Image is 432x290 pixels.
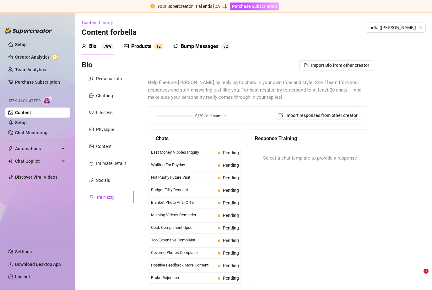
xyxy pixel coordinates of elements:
[151,262,215,268] span: Positive Feedback More Content
[89,195,94,199] span: experiment
[151,162,215,168] span: Waiting For Payday
[157,4,227,9] span: Your Supercreator Trial ends [DATE].
[8,146,13,151] span: thunderbolt
[101,43,114,50] sup: 78%
[150,4,155,8] span: exclamation-circle
[151,149,215,156] span: Last Money Nipples Inquiry
[411,269,426,284] iframe: Intercom live chat
[223,163,239,168] span: Pending
[89,161,94,166] span: fire
[151,250,215,256] span: Covered Photos Complaint
[255,134,365,142] div: Response Training
[8,159,12,163] img: Chat Copilot
[15,274,30,279] a: Log out
[15,249,32,254] a: Settings
[124,44,129,49] span: picture
[278,113,283,117] span: import
[156,44,159,49] span: 1
[370,23,422,32] span: bella (isabellaroy)
[424,269,429,274] span: 1
[223,250,239,256] span: Pending
[154,43,163,50] sup: 12
[285,113,358,118] span: Import responses from other creator
[181,43,219,50] div: Bump Messages
[82,44,87,49] span: user
[223,276,239,281] span: Pending
[82,20,113,25] span: Content Library
[9,98,40,104] span: Izzy AI Chatter
[15,80,60,85] a: Purchase Subscription
[230,3,279,10] button: Purchase Subscription
[15,144,60,154] span: Automations
[151,199,215,206] span: Blanket Photo Anal Offer
[96,143,112,150] div: Content
[89,93,94,98] span: message
[89,144,94,149] span: picture
[418,26,422,29] span: team
[223,150,239,155] span: Pending
[223,188,239,193] span: Pending
[151,174,215,181] span: Not Pushy Future Visit
[15,42,27,47] a: Setup
[151,187,215,193] span: Budget Fifty Request
[15,110,31,115] a: Content
[159,44,161,49] span: 2
[15,130,47,135] a: Chat Monitoring
[82,28,137,38] h3: Content for bella
[276,112,360,119] button: Import responses from other creator
[299,60,374,70] button: Import Bio from other creator
[96,160,127,167] div: Intimate Details
[96,177,110,184] div: Socials
[148,79,368,101] span: Help fine-tune [PERSON_NAME] by replying to chats in your own tone and style. She’ll learn from y...
[15,52,65,62] a: Creator Analytics exclamation-circle
[156,134,169,142] span: Chats
[232,4,277,9] span: Purchase Subscription
[89,43,96,50] div: Bio
[89,76,94,81] span: user
[96,126,114,133] div: Physique
[173,44,178,49] span: notification
[151,212,215,218] span: Missing Videos Reminder
[223,200,239,205] span: Pending
[311,63,369,68] span: Import Bio from other creator
[230,4,279,9] a: Purchase Subscription
[226,44,228,49] span: 2
[96,92,113,99] div: Chatting
[223,263,239,268] span: Pending
[151,237,215,243] span: Too Expensive Complaint
[96,75,122,82] div: Personal Info
[151,275,215,281] span: Broke Rejection
[15,156,60,166] span: Chat Copilot
[96,194,115,201] div: Train Izzy
[82,18,118,28] button: Content Library
[224,44,226,49] span: 3
[223,238,239,243] span: Pending
[223,175,239,180] span: Pending
[263,155,357,162] span: Select a chat template to provide a response
[195,114,227,118] span: 0/20 chat samples
[96,109,112,116] div: Lifestyle
[15,120,27,125] a: Setup
[131,43,151,50] div: Products
[223,225,239,230] span: Pending
[151,224,215,231] span: Cock Compliment Upsell
[304,63,309,67] span: import
[15,262,61,267] span: Download Desktop App
[221,43,230,50] sup: 32
[5,28,52,34] img: logo-BBDzfeDw.svg
[223,213,239,218] span: Pending
[89,178,94,182] span: link
[15,67,46,72] a: Team Analytics
[15,175,57,180] a: Discover Viral Videos
[43,96,53,105] img: AI Chatter
[89,127,94,132] span: idcard
[89,110,94,115] span: heart
[82,60,93,70] h3: Bio
[8,262,13,267] span: download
